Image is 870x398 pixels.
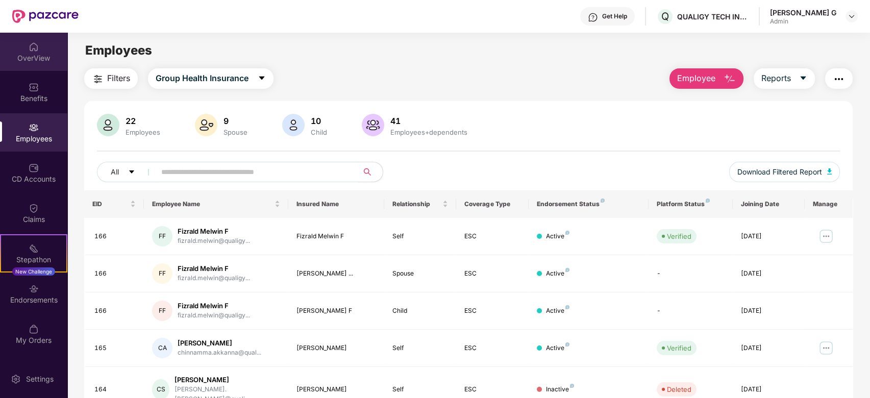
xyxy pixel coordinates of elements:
img: svg+xml;base64,PHN2ZyB4bWxucz0iaHR0cDovL3d3dy53My5vcmcvMjAwMC9zdmciIHdpZHRoPSI4IiBoZWlnaHQ9IjgiIH... [706,198,710,203]
img: New Pazcare Logo [12,10,79,23]
span: EID [92,200,129,208]
div: CA [152,338,172,358]
button: Allcaret-down [97,162,159,182]
div: ESC [464,269,520,279]
img: svg+xml;base64,PHN2ZyB4bWxucz0iaHR0cDovL3d3dy53My5vcmcvMjAwMC9zdmciIHdpZHRoPSIyNCIgaGVpZ2h0PSIyNC... [92,73,104,85]
img: svg+xml;base64,PHN2ZyB4bWxucz0iaHR0cDovL3d3dy53My5vcmcvMjAwMC9zdmciIHhtbG5zOnhsaW5rPSJodHRwOi8vd3... [827,168,832,175]
img: svg+xml;base64,PHN2ZyB4bWxucz0iaHR0cDovL3d3dy53My5vcmcvMjAwMC9zdmciIHhtbG5zOnhsaW5rPSJodHRwOi8vd3... [362,114,384,136]
div: FF [152,301,172,321]
img: manageButton [818,228,834,244]
div: Child [309,128,329,136]
div: [PERSON_NAME] [296,385,376,394]
div: ESC [464,385,520,394]
span: Employee Name [152,200,272,208]
div: [PERSON_NAME] [178,338,261,348]
img: svg+xml;base64,PHN2ZyB4bWxucz0iaHR0cDovL3d3dy53My5vcmcvMjAwMC9zdmciIHdpZHRoPSI4IiBoZWlnaHQ9IjgiIH... [601,198,605,203]
div: 164 [94,385,136,394]
div: Fizrald Melwin F [296,232,376,241]
div: Platform Status [657,200,725,208]
img: svg+xml;base64,PHN2ZyBpZD0iQ2xhaW0iIHhtbG5zPSJodHRwOi8vd3d3LnczLm9yZy8yMDAwL3N2ZyIgd2lkdGg9IjIwIi... [29,203,39,213]
img: svg+xml;base64,PHN2ZyB4bWxucz0iaHR0cDovL3d3dy53My5vcmcvMjAwMC9zdmciIHdpZHRoPSI4IiBoZWlnaHQ9IjgiIH... [570,384,574,388]
button: Download Filtered Report [729,162,840,182]
div: [DATE] [741,385,797,394]
div: Admin [770,17,836,26]
div: fizrald.melwin@qualigy... [178,273,250,283]
div: [PERSON_NAME] G [770,8,836,17]
span: Q [661,10,669,22]
div: Fizrald Melwin F [178,301,250,311]
div: Verified [667,231,691,241]
div: [PERSON_NAME] ... [296,269,376,279]
th: Coverage Type [456,190,528,218]
div: FF [152,263,172,284]
div: chinnamma.akkanna@qual... [178,348,261,358]
div: Active [546,306,569,316]
div: fizrald.melwin@qualigy... [178,311,250,320]
div: Active [546,232,569,241]
th: EID [84,190,144,218]
div: Employees+dependents [388,128,469,136]
img: svg+xml;base64,PHN2ZyB4bWxucz0iaHR0cDovL3d3dy53My5vcmcvMjAwMC9zdmciIHdpZHRoPSIyMSIgaGVpZ2h0PSIyMC... [29,243,39,254]
div: 166 [94,269,136,279]
div: Stepathon [1,255,66,265]
button: Employee [669,68,743,89]
div: Child [392,306,448,316]
div: Inactive [546,385,574,394]
button: search [358,162,383,182]
div: Employees [123,128,162,136]
div: 41 [388,116,469,126]
div: Fizrald Melwin F [178,264,250,273]
div: ESC [464,232,520,241]
img: svg+xml;base64,PHN2ZyBpZD0iTXlfT3JkZXJzIiBkYXRhLW5hbWU9Ik15IE9yZGVycyIgeG1sbnM9Imh0dHA6Ly93d3cudz... [29,324,39,334]
th: Manage [805,190,853,218]
div: ESC [464,306,520,316]
div: [PERSON_NAME] [296,343,376,353]
img: svg+xml;base64,PHN2ZyBpZD0iU2V0dGluZy0yMHgyMCIgeG1sbnM9Imh0dHA6Ly93d3cudzMub3JnLzIwMDAvc3ZnIiB3aW... [11,374,21,384]
div: [DATE] [741,269,797,279]
div: Spouse [392,269,448,279]
img: svg+xml;base64,PHN2ZyB4bWxucz0iaHR0cDovL3d3dy53My5vcmcvMjAwMC9zdmciIHhtbG5zOnhsaW5rPSJodHRwOi8vd3... [97,114,119,136]
img: svg+xml;base64,PHN2ZyB4bWxucz0iaHR0cDovL3d3dy53My5vcmcvMjAwMC9zdmciIHhtbG5zOnhsaW5rPSJodHRwOi8vd3... [195,114,217,136]
img: svg+xml;base64,PHN2ZyBpZD0iRW1wbG95ZWVzIiB4bWxucz0iaHR0cDovL3d3dy53My5vcmcvMjAwMC9zdmciIHdpZHRoPS... [29,122,39,133]
th: Insured Name [288,190,384,218]
div: Fizrald Melwin F [178,227,250,236]
div: Self [392,343,448,353]
div: 10 [309,116,329,126]
button: Group Health Insurancecaret-down [148,68,274,89]
span: Relationship [392,200,440,208]
button: Filters [84,68,138,89]
div: Endorsement Status [537,200,640,208]
img: svg+xml;base64,PHN2ZyBpZD0iSG9tZSIgeG1sbnM9Imh0dHA6Ly93d3cudzMub3JnLzIwMDAvc3ZnIiB3aWR0aD0iMjAiIG... [29,42,39,52]
div: fizrald.melwin@qualigy... [178,236,250,246]
img: svg+xml;base64,PHN2ZyB4bWxucz0iaHR0cDovL3d3dy53My5vcmcvMjAwMC9zdmciIHdpZHRoPSIyNCIgaGVpZ2h0PSIyNC... [833,73,845,85]
span: caret-down [128,168,135,177]
button: Reportscaret-down [754,68,815,89]
div: Self [392,385,448,394]
img: svg+xml;base64,PHN2ZyBpZD0iRW5kb3JzZW1lbnRzIiB4bWxucz0iaHR0cDovL3d3dy53My5vcmcvMjAwMC9zdmciIHdpZH... [29,284,39,294]
img: svg+xml;base64,PHN2ZyB4bWxucz0iaHR0cDovL3d3dy53My5vcmcvMjAwMC9zdmciIHdpZHRoPSI4IiBoZWlnaHQ9IjgiIH... [565,305,569,309]
img: svg+xml;base64,PHN2ZyB4bWxucz0iaHR0cDovL3d3dy53My5vcmcvMjAwMC9zdmciIHhtbG5zOnhsaW5rPSJodHRwOi8vd3... [282,114,305,136]
div: Get Help [602,12,627,20]
div: 166 [94,306,136,316]
img: svg+xml;base64,PHN2ZyBpZD0iRHJvcGRvd24tMzJ4MzIiIHhtbG5zPSJodHRwOi8vd3d3LnczLm9yZy8yMDAwL3N2ZyIgd2... [848,12,856,20]
div: [PERSON_NAME] [175,375,280,385]
span: Employees [85,43,152,58]
th: Employee Name [144,190,288,218]
div: [DATE] [741,232,797,241]
div: Active [546,343,569,353]
td: - [649,292,733,330]
img: svg+xml;base64,PHN2ZyBpZD0iQ0RfQWNjb3VudHMiIGRhdGEtbmFtZT0iQ0QgQWNjb3VudHMiIHhtbG5zPSJodHRwOi8vd3... [29,163,39,173]
div: FF [152,226,172,246]
div: 22 [123,116,162,126]
span: Group Health Insurance [156,72,248,85]
div: ESC [464,343,520,353]
img: svg+xml;base64,PHN2ZyBpZD0iSGVscC0zMngzMiIgeG1sbnM9Imh0dHA6Ly93d3cudzMub3JnLzIwMDAvc3ZnIiB3aWR0aD... [588,12,598,22]
span: caret-down [258,74,266,83]
th: Relationship [384,190,456,218]
span: Reports [761,72,791,85]
div: Deleted [667,384,691,394]
span: caret-down [799,74,807,83]
span: Filters [107,72,130,85]
div: New Challenge [12,267,55,276]
span: Download Filtered Report [737,166,822,178]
